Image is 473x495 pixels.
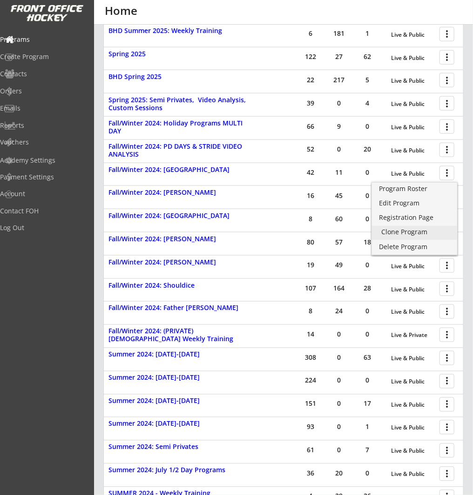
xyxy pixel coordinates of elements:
div: Live & Public [391,471,435,478]
div: Live & Public [391,379,435,385]
button: more_vert [439,27,454,41]
div: Summer 2024: [DATE]-[DATE] [108,374,254,382]
div: Live & Public [391,171,435,177]
div: Live & Public [391,101,435,107]
div: Live & Public [391,356,435,362]
div: Fall/Winter 2024: Holiday Programs MULTI DAY [108,119,254,135]
div: 62 [353,53,381,60]
div: 181 [325,30,353,37]
div: 0 [325,424,353,430]
div: Live & Public [391,448,435,455]
div: 8 [297,308,324,315]
div: Fall/Winter 2024: (PRIVATE) [DEMOGRAPHIC_DATA] Weekly Training [108,328,254,343]
div: 16 [297,192,324,199]
div: 61 [297,447,324,454]
div: 0 [353,123,381,130]
div: 151 [297,401,324,407]
div: Summer 2024: [DATE]-[DATE] [108,351,254,359]
div: 24 [325,308,353,315]
div: 14 [297,331,324,338]
div: 0 [325,401,353,407]
div: Fall/Winter 2024: PD DAYS & STRIDE VIDEO ANALYSIS [108,143,254,158]
div: 27 [325,53,353,60]
button: more_vert [439,351,454,365]
div: 224 [297,377,324,384]
div: 8 [297,216,324,222]
div: 42 [297,169,324,176]
div: 22 [297,77,324,83]
div: Live & Public [391,32,435,38]
div: 0 [353,470,381,477]
div: 49 [325,262,353,268]
div: 60 [325,216,353,222]
div: 93 [297,424,324,430]
div: Registration Page [379,214,450,221]
div: Live & Public [391,425,435,431]
button: more_vert [439,420,454,435]
div: Summer 2024: Semi Privates [108,443,254,451]
div: Spring 2025 [108,50,254,58]
button: more_vert [439,374,454,389]
button: more_vert [439,143,454,157]
div: 19 [297,262,324,268]
div: 0 [353,308,381,315]
div: Summer 2024: July 1/2 Day Programs [108,467,254,475]
div: Live & Public [391,309,435,316]
button: more_vert [439,397,454,412]
div: Live & Public [391,78,435,84]
div: 39 [297,100,324,106]
div: 17 [353,401,381,407]
div: 0 [353,192,381,199]
div: Live & Public [391,263,435,270]
div: 7 [353,447,381,454]
div: 18 [353,239,381,245]
div: 308 [297,355,324,361]
div: Fall/Winter 2024: [GEOGRAPHIC_DATA] [108,166,254,174]
div: 0 [325,100,353,106]
div: 4 [353,100,381,106]
div: 0 [325,377,353,384]
div: Fall/Winter 2024: Father [PERSON_NAME] [108,304,254,312]
div: 1 [353,30,381,37]
div: 0 [353,216,381,222]
div: 20 [325,470,353,477]
div: 164 [325,285,353,291]
button: more_vert [439,258,454,273]
div: Summer 2024: [DATE]-[DATE] [108,397,254,405]
div: Edit Program [379,200,450,206]
div: 0 [353,262,381,268]
button: more_vert [439,50,454,65]
button: more_vert [439,282,454,296]
div: 66 [297,123,324,130]
div: 20 [353,146,381,152]
div: BHD Spring 2025 [108,73,254,81]
button: more_vert [439,467,454,481]
div: 1 [353,424,381,430]
button: more_vert [439,166,454,180]
div: 122 [297,53,324,60]
div: 0 [325,355,353,361]
div: Live & Public [391,402,435,409]
div: 11 [325,169,353,176]
button: more_vert [439,96,454,111]
div: 0 [353,377,381,384]
div: Fall/Winter 2024: [PERSON_NAME] [108,258,254,266]
div: Live & Private [391,332,435,339]
div: 57 [325,239,353,245]
div: Fall/Winter 2024: Shouldice [108,282,254,290]
div: 5 [353,77,381,83]
div: Live & Public [391,55,435,61]
div: 28 [353,285,381,291]
div: BHD Summer 2025: Weekly Training [108,27,254,35]
div: Live & Public [391,286,435,293]
div: 0 [325,447,353,454]
button: more_vert [439,119,454,134]
div: 6 [297,30,324,37]
div: 80 [297,239,324,245]
div: Program Roster [379,185,450,192]
div: Clone Program [381,229,448,235]
div: Fall/Winter 2024: [PERSON_NAME] [108,189,254,197]
div: 217 [325,77,353,83]
div: 0 [353,331,381,338]
button: more_vert [439,443,454,458]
